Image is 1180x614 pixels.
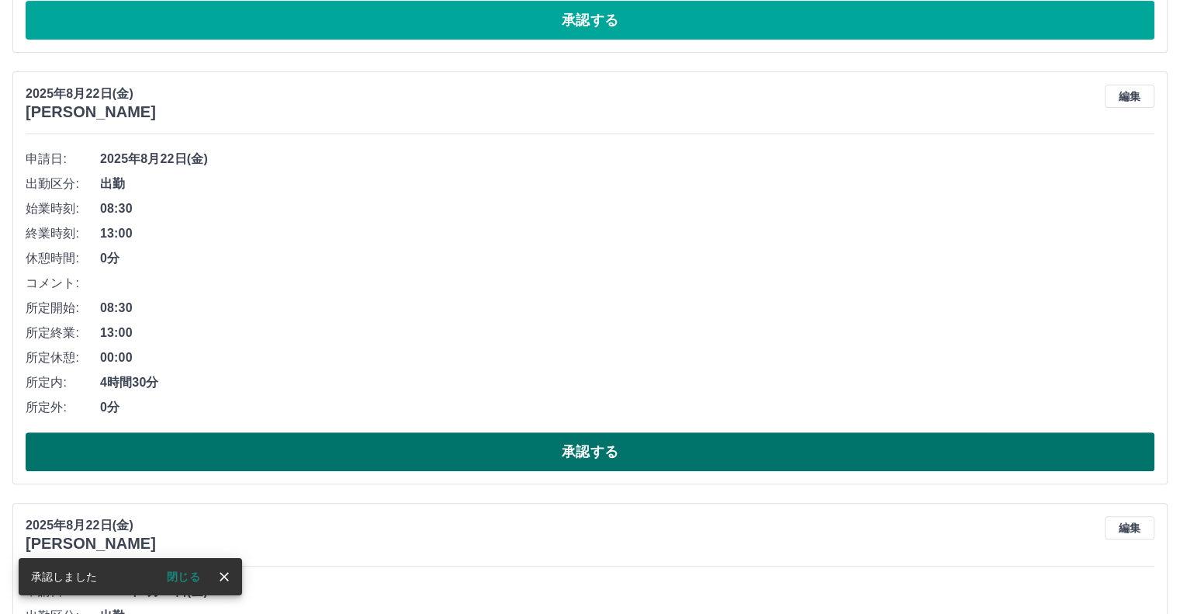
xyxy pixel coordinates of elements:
[1105,85,1154,108] button: 編集
[26,85,156,103] p: 2025年8月22日(金)
[26,535,156,553] h3: [PERSON_NAME]
[26,349,100,367] span: 所定休憩:
[100,299,1154,317] span: 08:30
[31,563,97,591] div: 承認しました
[26,1,1154,40] button: 承認する
[26,324,100,342] span: 所定終業:
[26,373,100,392] span: 所定内:
[26,150,100,168] span: 申請日:
[100,150,1154,168] span: 2025年8月22日(金)
[26,432,1154,471] button: 承認する
[26,199,100,218] span: 始業時刻:
[1105,516,1154,539] button: 編集
[100,373,1154,392] span: 4時間30分
[100,398,1154,417] span: 0分
[26,175,100,193] span: 出勤区分:
[100,175,1154,193] span: 出勤
[26,398,100,417] span: 所定外:
[100,324,1154,342] span: 13:00
[100,224,1154,243] span: 13:00
[100,199,1154,218] span: 08:30
[100,349,1154,367] span: 00:00
[100,249,1154,268] span: 0分
[26,103,156,121] h3: [PERSON_NAME]
[26,249,100,268] span: 休憩時間:
[154,565,213,588] button: 閉じる
[26,224,100,243] span: 終業時刻:
[213,565,236,588] button: close
[26,274,100,293] span: コメント:
[26,299,100,317] span: 所定開始:
[100,582,1154,601] span: 2025年8月22日(金)
[26,516,156,535] p: 2025年8月22日(金)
